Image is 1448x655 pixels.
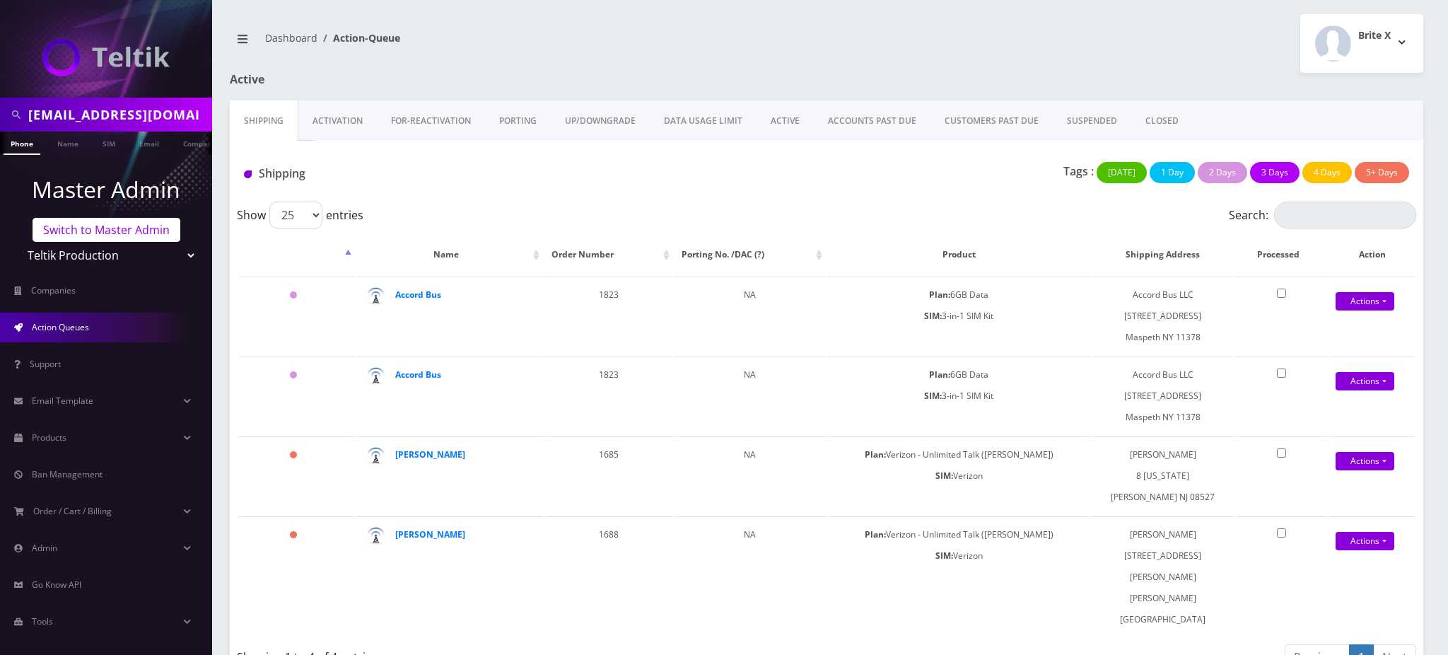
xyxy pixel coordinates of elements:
button: 3 Days [1250,162,1300,183]
input: Search in Company [28,101,209,128]
img: Teltik Production [42,38,170,76]
td: NA [675,277,827,355]
button: 2 Days [1198,162,1247,183]
a: Activation [298,100,377,141]
a: Email [132,132,166,153]
a: Name [50,132,86,153]
a: Actions [1336,372,1394,390]
th: Porting No. /DAC (?): activate to sort column ascending [675,234,827,275]
a: [PERSON_NAME] [395,448,465,460]
a: UP/DOWNGRADE [551,100,650,141]
a: [PERSON_NAME] [395,528,465,540]
input: Search: [1274,202,1416,228]
b: Plan: [865,448,886,460]
label: Search: [1229,202,1416,228]
td: 1685 [544,436,673,515]
p: Tags : [1063,163,1094,180]
span: Admin [32,542,57,554]
a: Switch to Master Admin [33,218,180,242]
td: [PERSON_NAME] [STREET_ADDRESS][PERSON_NAME][PERSON_NAME] [GEOGRAPHIC_DATA] [1092,516,1234,637]
a: CLOSED [1131,100,1193,141]
th: Order Number: activate to sort column ascending [544,234,673,275]
a: Actions [1336,532,1394,550]
td: NA [675,436,827,515]
td: Verizon - Unlimited Talk ([PERSON_NAME]) Verizon [827,436,1090,515]
a: Accord Bus [395,289,441,301]
a: ACCOUNTS PAST DUE [814,100,930,141]
a: Company [176,132,223,153]
button: [DATE] [1097,162,1147,183]
b: Plan: [929,289,950,301]
button: 4 Days [1302,162,1352,183]
th: Name: activate to sort column ascending [356,234,543,275]
th: Action [1329,234,1415,275]
td: Verizon - Unlimited Talk ([PERSON_NAME]) Verizon [827,516,1090,637]
a: Dashboard [265,31,317,45]
b: SIM: [935,470,953,482]
th: Product [827,234,1090,275]
a: PORTING [485,100,551,141]
td: Accord Bus LLC [STREET_ADDRESS] Maspeth NY 11378 [1092,277,1234,355]
a: SUSPENDED [1053,100,1131,141]
button: 5+ Days [1355,162,1409,183]
td: 1823 [544,357,673,435]
h2: Brite X [1358,30,1391,42]
td: 1823 [544,277,673,355]
a: Phone [4,132,40,155]
span: Action Queues [32,321,89,333]
b: Plan: [865,528,886,540]
h1: Active [230,73,614,86]
button: 1 Day [1150,162,1195,183]
button: Brite X [1300,14,1423,73]
th: : activate to sort column descending [238,234,355,275]
img: Shipping [244,170,252,178]
td: [PERSON_NAME] 8 [US_STATE] [PERSON_NAME] NJ 08527 [1092,436,1234,515]
a: Actions [1336,452,1394,470]
a: CUSTOMERS PAST DUE [930,100,1053,141]
td: NA [675,357,827,435]
nav: breadcrumb [230,23,816,64]
span: Companies [31,284,76,296]
label: Show entries [237,202,363,228]
select: Showentries [269,202,322,228]
a: Shipping [230,100,298,141]
td: 6GB Data 3-in-1 SIM Kit [827,357,1090,435]
span: Tools [32,615,53,627]
a: Accord Bus [395,369,441,381]
a: Actions [1336,292,1394,311]
td: NA [675,516,827,637]
b: SIM: [924,390,942,402]
b: SIM: [935,550,953,562]
a: SIM [95,132,122,153]
span: Order / Cart / Billing [33,505,112,517]
td: 6GB Data 3-in-1 SIM Kit [827,277,1090,355]
h1: Shipping [244,167,618,180]
td: 1688 [544,516,673,637]
span: Products [32,431,66,444]
span: Support [30,358,61,370]
b: SIM: [924,310,942,322]
span: Ban Management [32,468,103,480]
li: Action-Queue [317,30,400,45]
span: Go Know API [32,579,81,591]
a: DATA USAGE LIMIT [650,100,757,141]
th: Processed: activate to sort column ascending [1235,234,1328,275]
a: FOR-REActivation [377,100,485,141]
b: Plan: [929,369,950,381]
th: Shipping Address [1092,234,1234,275]
a: ACTIVE [757,100,814,141]
td: Accord Bus LLC [STREET_ADDRESS] Maspeth NY 11378 [1092,357,1234,435]
span: Email Template [32,395,93,407]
